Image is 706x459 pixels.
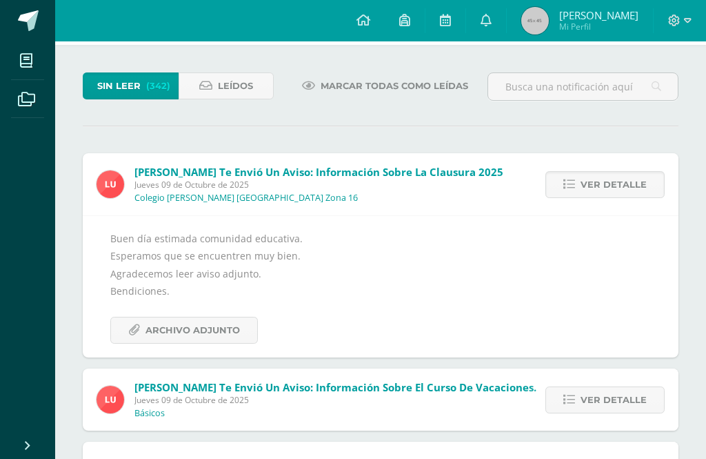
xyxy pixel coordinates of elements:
[134,380,536,394] span: [PERSON_NAME] te envió un aviso: Información sobre el curso de vacaciones.
[134,408,165,419] p: Básicos
[97,386,124,413] img: 5e9a15aa805efbf1b7537bc14e88b61e.png
[97,170,124,198] img: 5e9a15aa805efbf1b7537bc14e88b61e.png
[134,193,358,204] p: Colegio [PERSON_NAME] [GEOGRAPHIC_DATA] Zona 16
[134,179,503,191] span: Jueves 09 de Octubre de 2025
[559,8,638,22] span: [PERSON_NAME]
[488,73,678,100] input: Busca una notificación aquí
[285,72,485,99] a: Marcar todas como leídas
[581,172,647,197] span: Ver detalle
[134,394,536,406] span: Jueves 09 de Octubre de 2025
[134,165,503,179] span: [PERSON_NAME] te envió un aviso: Información sobre la clausura 2025
[559,21,638,32] span: Mi Perfil
[521,7,549,35] img: 45x45
[321,73,468,99] span: Marcar todas como leídas
[146,73,170,99] span: (342)
[179,72,274,99] a: Leídos
[145,318,240,343] span: Archivo Adjunto
[581,387,647,413] span: Ver detalle
[110,317,258,344] a: Archivo Adjunto
[97,73,141,99] span: Sin leer
[218,73,253,99] span: Leídos
[83,72,179,99] a: Sin leer(342)
[110,230,651,344] div: Buen día estimada comunidad educativa. Esperamos que se encuentren muy bien. Agradecemos leer avi...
